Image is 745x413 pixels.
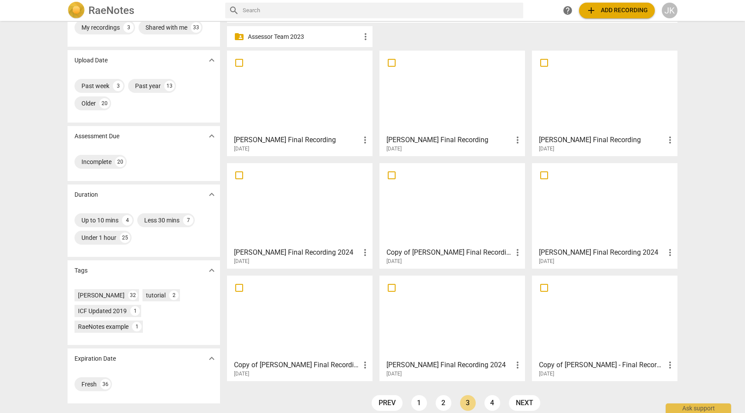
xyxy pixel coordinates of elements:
[539,145,554,153] span: [DATE]
[205,264,218,277] button: Show more
[562,5,573,16] span: help
[135,82,161,90] div: Past year
[248,32,360,41] p: Assessor Team 2023
[383,166,522,265] a: Copy of [PERSON_NAME] Final Recording 2024[DATE]
[535,279,674,377] a: Copy of [PERSON_NAME] - Final Recording[DATE]
[539,247,665,258] h3: Chad Kuzyk Final Recording 2024
[230,279,369,377] a: Copy of [PERSON_NAME] Final Recording 2024[DATE]
[74,132,119,141] p: Assessment Due
[234,370,249,378] span: [DATE]
[115,157,125,167] div: 20
[81,99,96,108] div: Older
[386,145,402,153] span: [DATE]
[386,247,512,258] h3: Copy of Chad Kuzyk Final Recording 2024
[229,5,239,16] span: search
[144,216,179,225] div: Less 30 mins
[81,82,109,90] div: Past week
[205,130,218,143] button: Show more
[169,290,179,300] div: 2
[509,395,540,411] a: next
[78,322,129,331] div: RaeNotes example
[372,395,403,411] a: prev
[512,247,523,258] span: more_vert
[132,322,142,331] div: 1
[207,353,217,364] span: expand_more
[512,360,523,370] span: more_vert
[386,258,402,265] span: [DATE]
[81,216,119,225] div: Up to 10 mins
[360,247,370,258] span: more_vert
[81,380,97,389] div: Fresh
[81,233,116,242] div: Under 1 hour
[436,395,451,411] a: Page 2
[360,360,370,370] span: more_vert
[586,5,648,16] span: Add recording
[68,2,218,19] a: LogoRaeNotes
[128,290,138,300] div: 32
[74,354,116,363] p: Expiration Date
[539,258,554,265] span: [DATE]
[460,395,476,411] a: Page 3 is your current page
[234,360,360,370] h3: Copy of Lisa Remy Final Recording 2024
[386,370,402,378] span: [DATE]
[234,247,360,258] h3: Alicia Bowman Final Recording 2024
[205,54,218,67] button: Show more
[164,81,175,91] div: 13
[234,135,360,145] h3: Courtney Wildoner Final Recording
[411,395,427,411] a: Page 1
[383,279,522,377] a: [PERSON_NAME] Final Recording 2024[DATE]
[123,22,134,33] div: 3
[68,2,85,19] img: Logo
[665,360,675,370] span: more_vert
[230,54,369,152] a: [PERSON_NAME] Final Recording[DATE]
[234,31,244,42] span: folder_shared
[207,55,217,65] span: expand_more
[207,189,217,200] span: expand_more
[100,379,111,389] div: 36
[146,23,187,32] div: Shared with me
[560,3,576,18] a: Help
[230,166,369,265] a: [PERSON_NAME] Final Recording 2024[DATE]
[146,291,166,300] div: tutorial
[539,370,554,378] span: [DATE]
[122,215,132,225] div: 4
[383,54,522,152] a: [PERSON_NAME] Final Recording[DATE]
[539,135,665,145] h3: Bryan Flachbart Final Recording
[99,98,110,109] div: 20
[386,135,512,145] h3: Heather Bennett-Knerr Final Recording
[78,307,127,315] div: ICF Updated 2019
[74,266,88,275] p: Tags
[665,247,675,258] span: more_vert
[243,3,520,17] input: Search
[74,56,108,65] p: Upload Date
[191,22,201,33] div: 33
[205,352,218,365] button: Show more
[183,215,193,225] div: 7
[207,265,217,276] span: expand_more
[586,5,596,16] span: add
[120,232,130,243] div: 25
[666,403,731,413] div: Ask support
[88,4,134,17] h2: RaeNotes
[662,3,677,18] button: JK
[512,135,523,145] span: more_vert
[234,258,249,265] span: [DATE]
[74,190,98,199] p: Duration
[484,395,500,411] a: Page 4
[539,360,665,370] h3: Copy of Owen - Final Recording
[205,188,218,201] button: Show more
[535,54,674,152] a: [PERSON_NAME] Final Recording[DATE]
[665,135,675,145] span: more_vert
[81,23,120,32] div: My recordings
[386,360,512,370] h3: Dana Schon Final Recording 2024
[78,291,125,300] div: [PERSON_NAME]
[579,3,655,18] button: Upload
[207,131,217,141] span: expand_more
[113,81,123,91] div: 3
[535,166,674,265] a: [PERSON_NAME] Final Recording 2024[DATE]
[81,157,112,166] div: Incomplete
[360,135,370,145] span: more_vert
[130,306,140,316] div: 1
[234,145,249,153] span: [DATE]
